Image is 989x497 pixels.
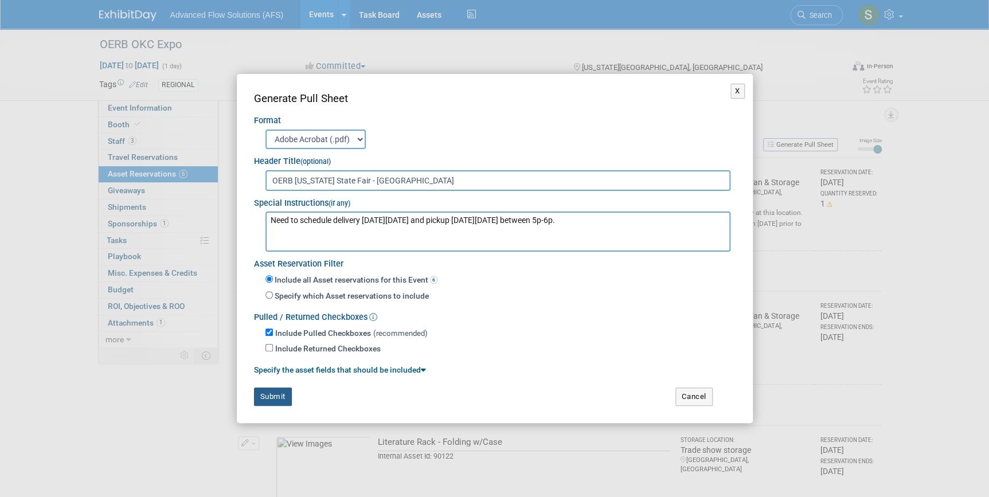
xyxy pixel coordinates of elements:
label: Include Pulled Checkboxes [275,328,371,339]
div: Header Title [254,149,736,168]
div: Generate Pull Sheet [254,91,736,107]
div: Pulled / Returned Checkboxes [254,305,736,324]
button: X [730,84,745,99]
span: (recommended) [373,329,428,338]
label: Specify which Asset reservations to include [273,291,429,302]
div: Format [254,107,736,127]
label: Include all Asset reservations for this Event [273,275,437,286]
small: (optional) [300,158,331,166]
a: Specify the asset fields that should be included [254,365,426,374]
small: (if any) [329,199,350,208]
span: 6 [430,276,437,284]
button: Cancel [675,388,713,406]
button: Submit [254,388,292,406]
div: Asset Reservation Filter [254,252,736,271]
div: Special Instructions [254,191,736,210]
label: Include Returned Checkboxes [275,343,381,355]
